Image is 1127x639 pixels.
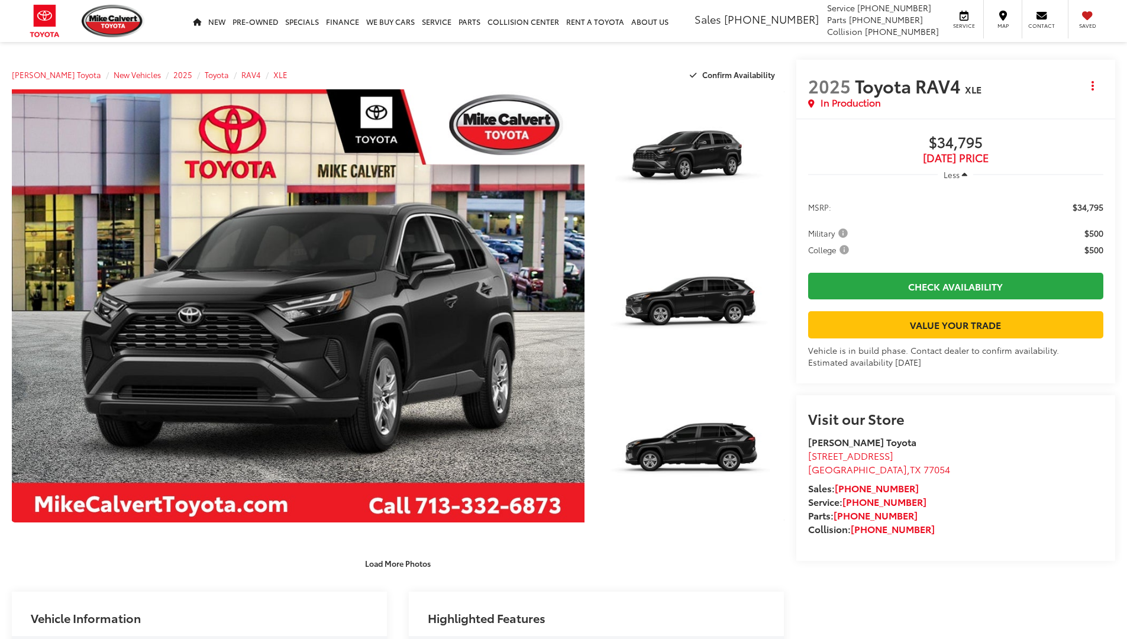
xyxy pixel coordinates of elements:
span: [PHONE_NUMBER] [849,14,923,25]
span: [DATE] PRICE [808,152,1103,164]
span: Collision [827,25,863,37]
img: 2025 Toyota RAV4 XLE [595,88,786,231]
span: In Production [821,96,881,109]
a: [PHONE_NUMBER] [835,481,919,495]
span: Service [827,2,855,14]
span: Contact [1028,22,1055,30]
button: Confirm Availability [683,64,784,85]
span: [GEOGRAPHIC_DATA] [808,462,907,476]
span: Map [990,22,1016,30]
span: College [808,244,851,256]
span: 77054 [923,462,950,476]
a: Toyota [205,69,229,80]
span: Sales [695,11,721,27]
strong: Collision: [808,522,935,535]
a: XLE [273,69,288,80]
span: $500 [1084,227,1103,239]
a: 2025 [173,69,192,80]
span: , [808,462,950,476]
span: [PHONE_NUMBER] [724,11,819,27]
span: Service [951,22,977,30]
img: 2025 Toyota RAV4 XLE [595,381,786,524]
span: XLE [965,82,981,96]
button: Military [808,227,852,239]
span: $500 [1084,244,1103,256]
span: [PHONE_NUMBER] [865,25,939,37]
span: Confirm Availability [702,69,775,80]
a: [STREET_ADDRESS] [GEOGRAPHIC_DATA],TX 77054 [808,448,950,476]
a: Check Availability [808,273,1103,299]
button: College [808,244,853,256]
a: RAV4 [241,69,261,80]
span: Less [944,169,960,180]
button: Actions [1083,75,1103,96]
img: 2025 Toyota RAV4 XLE [6,87,590,525]
a: Expand Photo 2 [598,236,784,376]
span: Saved [1074,22,1100,30]
span: [STREET_ADDRESS] [808,448,893,462]
a: [PERSON_NAME] Toyota [12,69,101,80]
span: MSRP: [808,201,831,213]
span: Parts [827,14,847,25]
span: 2025 [808,73,851,98]
a: [PHONE_NUMBER] [851,522,935,535]
a: [PHONE_NUMBER] [834,508,918,522]
h2: Vehicle Information [31,611,141,624]
strong: Parts: [808,508,918,522]
a: [PHONE_NUMBER] [842,495,926,508]
a: Expand Photo 1 [598,89,784,230]
img: Mike Calvert Toyota [82,5,144,37]
img: 2025 Toyota RAV4 XLE [595,234,786,377]
button: Load More Photos [357,553,439,573]
span: dropdown dots [1092,81,1094,91]
a: Value Your Trade [808,311,1103,338]
span: Toyota RAV4 [855,73,965,98]
span: $34,795 [808,134,1103,152]
strong: [PERSON_NAME] Toyota [808,435,916,448]
div: Vehicle is in build phase. Contact dealer to confirm availability. Estimated availability [DATE] [808,344,1103,368]
h2: Highlighted Features [428,611,545,624]
span: Military [808,227,850,239]
h2: Visit our Store [808,411,1103,426]
span: $34,795 [1073,201,1103,213]
a: New Vehicles [114,69,161,80]
a: Expand Photo 3 [598,383,784,523]
span: [PHONE_NUMBER] [857,2,931,14]
strong: Sales: [808,481,919,495]
a: Expand Photo 0 [12,89,585,522]
strong: Service: [808,495,926,508]
span: TX [910,462,921,476]
button: Less [938,164,973,185]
